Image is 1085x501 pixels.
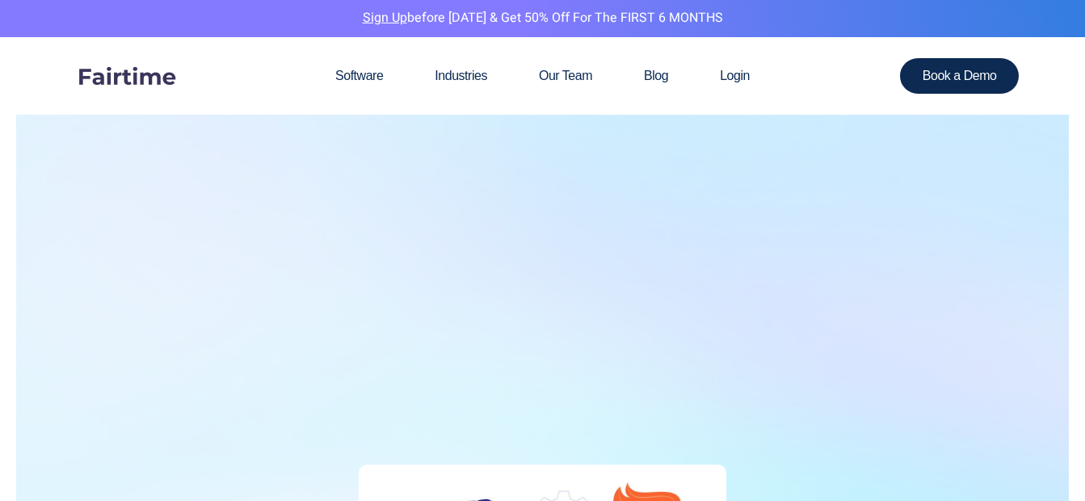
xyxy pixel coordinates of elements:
a: Industries [409,37,513,115]
a: Sign Up [363,8,407,27]
a: Software [309,37,409,115]
a: Our Team [513,37,618,115]
a: Blog [618,37,694,115]
p: before [DATE] & Get 50% Off for the FIRST 6 MONTHS [12,8,1073,29]
span: Book a Demo [923,69,997,82]
a: Book a Demo [900,58,1020,94]
a: Login [694,37,776,115]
